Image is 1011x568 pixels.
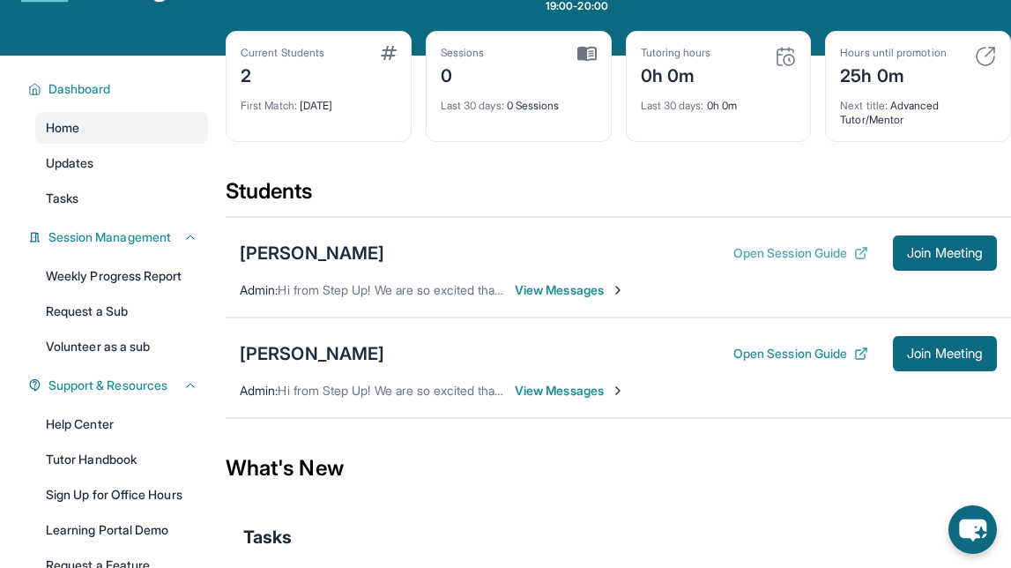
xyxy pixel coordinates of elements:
a: Updates [35,147,208,179]
span: View Messages [515,382,625,400]
div: [DATE] [241,88,397,113]
img: card [975,46,996,67]
button: chat-button [948,505,997,554]
img: Chevron-Right [611,384,625,398]
span: Next title : [840,99,888,112]
button: Dashboard [41,80,197,98]
img: card [577,46,597,62]
a: Tasks [35,183,208,214]
span: Updates [46,154,94,172]
a: Sign Up for Office Hours [35,479,208,511]
a: Help Center [35,408,208,440]
div: Advanced Tutor/Mentor [840,88,996,127]
span: Dashboard [48,80,111,98]
a: Home [35,112,208,144]
div: 2 [241,60,324,88]
a: Tutor Handbook [35,444,208,475]
div: 0h 0m [641,60,711,88]
button: Join Meeting [893,235,997,271]
a: Request a Sub [35,295,208,327]
span: Support & Resources [48,377,167,394]
button: Session Management [41,228,197,246]
img: card [775,46,796,67]
div: Sessions [441,46,485,60]
a: Learning Portal Demo [35,514,208,546]
button: Open Session Guide [733,244,868,262]
span: Tasks [243,525,292,549]
div: [PERSON_NAME] [240,341,384,366]
div: Tutoring hours [641,46,711,60]
span: Admin : [240,383,278,398]
div: 25h 0m [840,60,946,88]
span: Admin : [240,282,278,297]
span: First Match : [241,99,297,112]
div: [PERSON_NAME] [240,241,384,265]
img: Chevron-Right [611,283,625,297]
div: 0 [441,60,485,88]
a: Volunteer as a sub [35,331,208,362]
div: Students [226,177,1011,216]
div: Current Students [241,46,324,60]
span: Home [46,119,79,137]
span: Last 30 days : [641,99,704,112]
span: View Messages [515,281,625,299]
button: Open Session Guide [733,345,868,362]
div: What's New [226,430,1011,507]
span: Tasks [46,190,78,207]
img: card [381,46,397,60]
button: Join Meeting [893,336,997,371]
div: Hours until promotion [840,46,946,60]
span: Last 30 days : [441,99,504,112]
a: Weekly Progress Report [35,260,208,292]
span: Session Management [48,228,171,246]
span: Join Meeting [907,248,983,258]
div: 0 Sessions [441,88,597,113]
span: Join Meeting [907,348,983,359]
button: Support & Resources [41,377,197,394]
div: 0h 0m [641,88,797,113]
